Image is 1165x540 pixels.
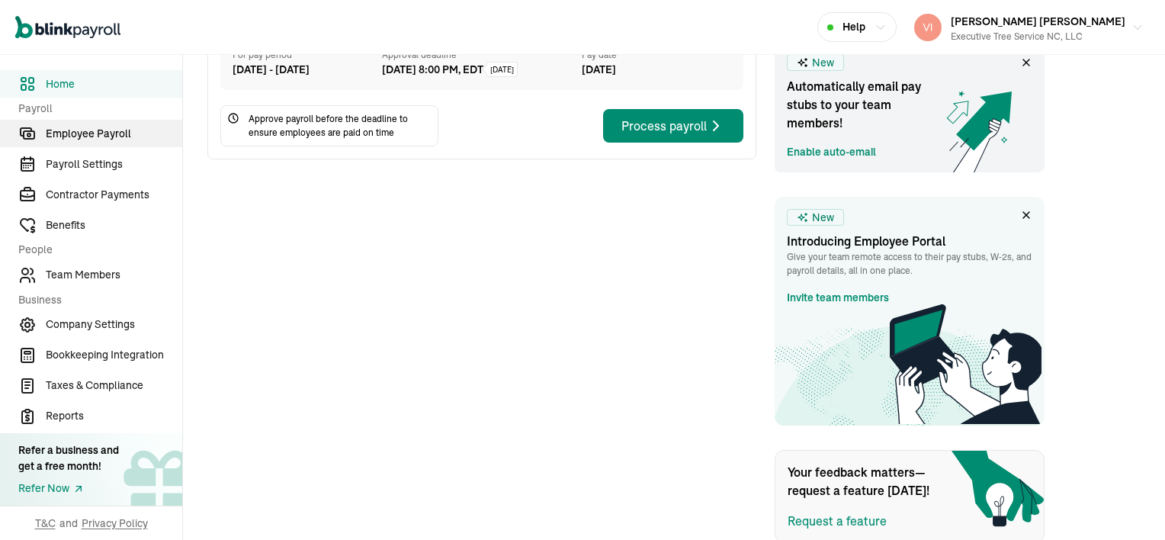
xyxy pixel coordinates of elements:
div: Process payroll [621,117,725,135]
button: Help [817,12,897,42]
button: Process payroll [603,109,743,143]
span: People [18,242,173,258]
div: Pay date [582,48,731,62]
nav: Global [15,5,120,50]
a: Invite team members [787,290,889,306]
div: Approval deadline [382,48,576,62]
a: Refer Now [18,481,119,497]
span: Your feedback matters—request a feature [DATE]! [788,463,940,500]
span: Bookkeeping Integration [46,347,182,363]
span: Business [18,292,173,308]
span: Contractor Payments [46,187,182,203]
span: Help [842,19,865,35]
span: Reports [46,408,182,424]
span: New [812,55,834,71]
span: T&C [35,516,56,531]
span: Automatically email pay stubs to your team members! [787,77,939,132]
div: Refer a business and get a free month! [18,442,119,474]
span: Team Members [46,267,182,283]
span: [DATE] [490,64,514,76]
button: [PERSON_NAME] [PERSON_NAME]Executive Tree Service NC, LLC [908,8,1150,47]
span: [PERSON_NAME] [PERSON_NAME] [951,14,1125,28]
div: [DATE] [582,62,731,78]
span: Taxes & Compliance [46,378,182,394]
span: Company Settings [46,317,182,333]
div: Executive Tree Service NC, LLC [951,30,1125,43]
h3: Introducing Employee Portal [787,232,1032,250]
a: Enable auto-email [787,144,876,160]
span: New [812,210,834,226]
div: [DATE] - [DATE] [233,62,382,78]
p: Give your team remote access to their pay stubs, W‑2s, and payroll details, all in one place. [787,250,1032,278]
span: Payroll Settings [46,156,182,172]
span: Benefits [46,217,182,233]
div: [DATE] 8:00 PM, EDT [382,62,483,78]
span: Home [46,76,182,92]
iframe: Chat Widget [1089,467,1165,540]
div: For pay period [233,48,382,62]
button: Request a feature [788,512,887,530]
span: Payroll [18,101,173,117]
span: Employee Payroll [46,126,182,142]
span: Approve payroll before the deadline to ensure employees are paid on time [249,112,432,140]
span: Privacy Policy [82,516,148,531]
